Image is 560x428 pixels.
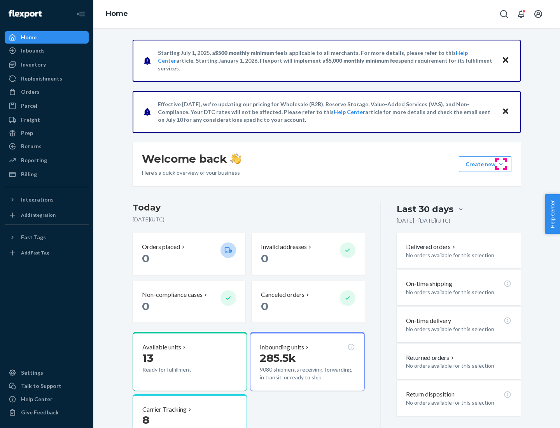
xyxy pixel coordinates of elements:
[73,6,89,22] button: Close Navigation
[142,242,180,251] p: Orders placed
[21,88,40,96] div: Orders
[5,231,89,244] button: Fast Tags
[21,233,46,241] div: Fast Tags
[142,169,241,177] p: Here’s a quick overview of your business
[21,116,40,124] div: Freight
[397,203,453,215] div: Last 30 days
[158,49,494,72] p: Starting July 1, 2025, a is applicable to all merchants. For more details, please refer to this a...
[500,55,511,66] button: Close
[260,366,355,381] p: 9080 shipments receiving, forwarding, in transit, or ready to ship
[21,47,45,54] div: Inbounds
[459,156,511,172] button: Create new
[252,233,364,275] button: Invalid addresses 0
[406,325,511,333] p: No orders available for this selection
[5,406,89,419] button: Give Feedback
[406,390,455,399] p: Return disposition
[406,362,511,370] p: No orders available for this selection
[100,3,134,25] ol: breadcrumbs
[21,61,46,68] div: Inventory
[406,316,451,325] p: On-time delivery
[406,251,511,259] p: No orders available for this selection
[21,212,56,218] div: Add Integration
[261,242,307,251] p: Invalid addresses
[261,290,304,299] p: Canceled orders
[142,366,214,374] p: Ready for fulfillment
[325,57,398,64] span: $5,000 monthly minimum fee
[21,196,54,203] div: Integrations
[21,382,61,390] div: Talk to Support
[21,249,49,256] div: Add Fast Tag
[496,6,512,22] button: Open Search Box
[5,31,89,44] a: Home
[142,252,149,265] span: 0
[158,100,494,124] p: Effective [DATE], we're updating our pricing for Wholesale (B2B), Reserve Storage, Value-Added Se...
[5,380,89,392] a: Talk to Support
[142,351,153,365] span: 13
[21,409,59,416] div: Give Feedback
[21,129,33,137] div: Prep
[5,100,89,112] a: Parcel
[260,343,304,352] p: Inbounding units
[261,300,268,313] span: 0
[5,44,89,57] a: Inbounds
[5,114,89,126] a: Freight
[530,6,546,22] button: Open account menu
[21,395,52,403] div: Help Center
[133,216,365,223] p: [DATE] ( UTC )
[545,194,560,234] button: Help Center
[5,127,89,139] a: Prep
[5,58,89,71] a: Inventory
[230,153,241,164] img: hand-wave emoji
[406,399,511,407] p: No orders available for this selection
[133,233,245,275] button: Orders placed 0
[5,154,89,167] a: Reporting
[9,10,42,18] img: Flexport logo
[21,156,47,164] div: Reporting
[5,193,89,206] button: Integrations
[5,86,89,98] a: Orders
[21,102,37,110] div: Parcel
[260,351,296,365] span: 285.5k
[406,353,455,362] button: Returned orders
[21,142,42,150] div: Returns
[5,247,89,259] a: Add Fast Tag
[142,290,203,299] p: Non-compliance cases
[5,393,89,405] a: Help Center
[406,288,511,296] p: No orders available for this selection
[334,109,365,115] a: Help Center
[21,75,62,82] div: Replenishments
[142,413,149,426] span: 8
[5,140,89,153] a: Returns
[5,209,89,221] a: Add Integration
[142,405,187,414] p: Carrier Tracking
[133,332,247,391] button: Available units13Ready for fulfillment
[133,281,245,323] button: Non-compliance cases 0
[5,367,89,379] a: Settings
[397,217,450,225] p: [DATE] - [DATE] ( UTC )
[261,252,268,265] span: 0
[21,170,37,178] div: Billing
[406,242,457,251] button: Delivered orders
[252,281,364,323] button: Canceled orders 0
[513,6,529,22] button: Open notifications
[215,49,283,56] span: $500 monthly minimum fee
[5,72,89,85] a: Replenishments
[21,369,43,377] div: Settings
[406,279,452,288] p: On-time shipping
[5,168,89,181] a: Billing
[250,332,364,391] button: Inbounding units285.5k9080 shipments receiving, forwarding, in transit, or ready to ship
[142,300,149,313] span: 0
[106,9,128,18] a: Home
[500,106,511,118] button: Close
[21,33,37,41] div: Home
[142,152,241,166] h1: Welcome back
[142,343,181,352] p: Available units
[133,202,365,214] h3: Today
